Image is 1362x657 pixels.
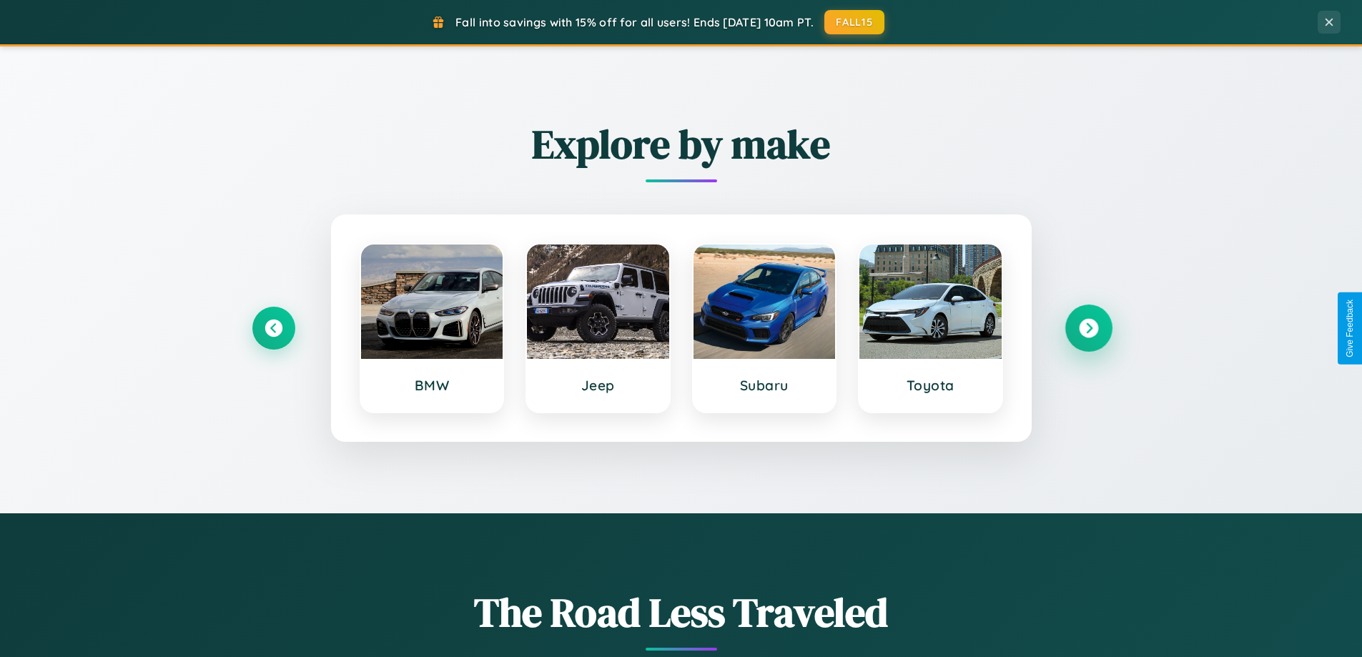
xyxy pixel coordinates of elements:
[455,15,814,29] span: Fall into savings with 15% off for all users! Ends [DATE] 10am PT.
[708,377,821,394] h3: Subaru
[252,117,1110,172] h2: Explore by make
[252,585,1110,640] h1: The Road Less Traveled
[541,377,655,394] h3: Jeep
[1345,300,1355,357] div: Give Feedback
[824,10,884,34] button: FALL15
[375,377,489,394] h3: BMW
[874,377,987,394] h3: Toyota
